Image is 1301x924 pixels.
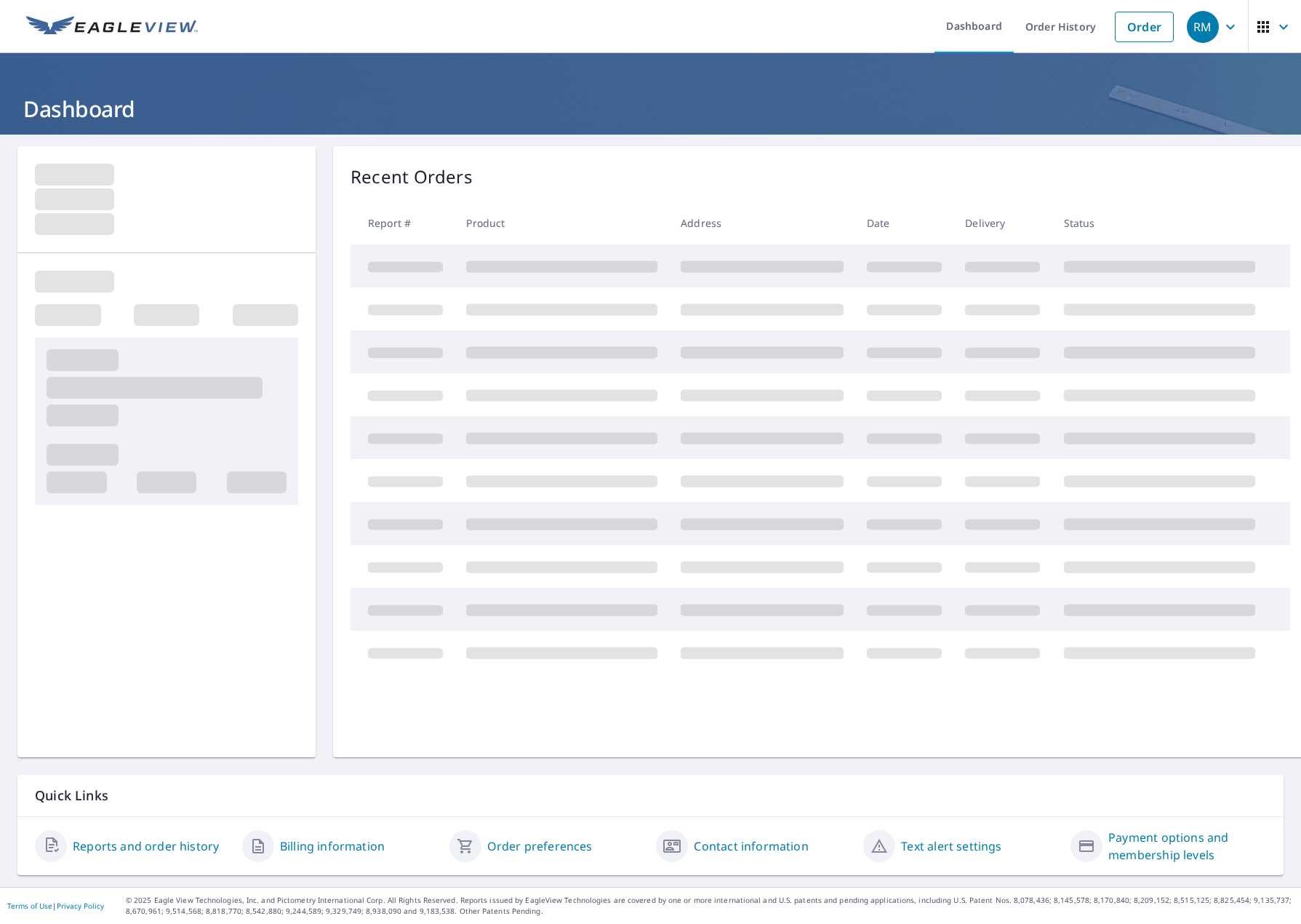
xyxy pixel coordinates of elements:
th: Status [1052,202,1267,244]
th: Date [855,202,953,244]
a: Terms of Use [7,901,52,911]
a: Billing information [280,837,385,855]
a: Contact information [694,837,808,855]
th: Report # [351,202,455,244]
p: Recent Orders [351,164,473,190]
a: Privacy Policy [57,901,104,911]
th: Delivery [953,202,1052,244]
p: © 2025 Eagle View Technologies, Inc. and Pictometry International Corp. All Rights Reserved. Repo... [126,895,1294,917]
a: Reports and order history [73,837,219,855]
a: Payment options and membership levels [1108,829,1266,864]
img: EV Logo [26,16,198,38]
h1: Dashboard [17,94,1284,124]
th: Address [669,202,855,244]
div: RM [1187,11,1219,43]
th: Product [455,202,669,244]
a: Text alert settings [901,837,1001,855]
a: Order [1115,12,1174,42]
a: Order preferences [487,837,593,855]
p: Quick Links [35,786,1266,805]
p: | [7,901,104,910]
